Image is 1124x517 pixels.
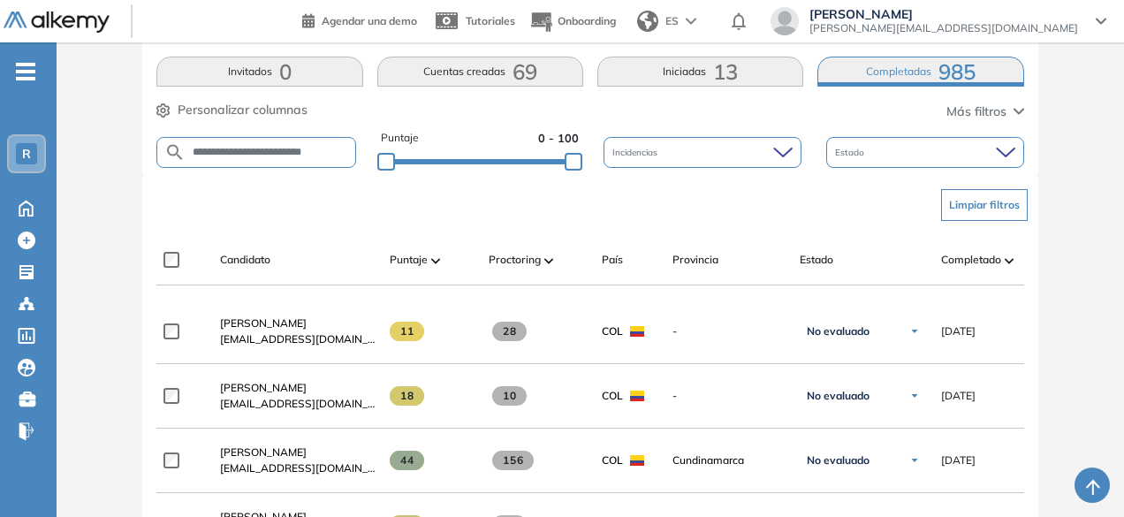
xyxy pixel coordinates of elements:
img: [missing "en.ARROW_ALT" translation] [431,258,440,263]
span: No evaluado [807,324,870,338]
span: 18 [390,386,424,406]
span: Estado [800,252,833,268]
span: 28 [492,322,527,341]
span: Agendar una demo [322,14,417,27]
img: [missing "en.ARROW_ALT" translation] [1005,258,1014,263]
span: [PERSON_NAME] [220,445,307,459]
a: [PERSON_NAME] [220,380,376,396]
img: Ícono de flecha [909,391,920,401]
span: Personalizar columnas [178,101,308,119]
span: ES [665,13,679,29]
span: 10 [492,386,527,406]
i: - [16,70,35,73]
span: [EMAIL_ADDRESS][DOMAIN_NAME] [220,331,376,347]
img: arrow [686,18,696,25]
img: COL [630,455,644,466]
span: [PERSON_NAME] [809,7,1078,21]
button: Más filtros [946,103,1024,121]
img: Logo [4,11,110,34]
span: [PERSON_NAME] [220,381,307,394]
span: COL [602,388,623,404]
span: [DATE] [941,388,976,404]
span: Completado [941,252,1001,268]
span: COL [602,452,623,468]
span: 156 [492,451,534,470]
span: 44 [390,451,424,470]
span: Proctoring [489,252,541,268]
button: Onboarding [529,3,616,41]
span: [PERSON_NAME] [220,316,307,330]
button: Completadas985 [817,57,1023,87]
button: Iniciadas13 [597,57,803,87]
img: SEARCH_ALT [164,141,186,163]
span: No evaluado [807,389,870,403]
span: Puntaje [381,130,419,147]
a: [PERSON_NAME] [220,316,376,331]
span: País [602,252,623,268]
span: Onboarding [558,14,616,27]
span: [EMAIL_ADDRESS][DOMAIN_NAME] [220,460,376,476]
span: No evaluado [807,453,870,468]
span: [PERSON_NAME][EMAIL_ADDRESS][DOMAIN_NAME] [809,21,1078,35]
span: 11 [390,322,424,341]
span: Cundinamarca [672,452,786,468]
span: [EMAIL_ADDRESS][DOMAIN_NAME] [220,396,376,412]
a: Agendar una demo [302,9,417,30]
span: [DATE] [941,323,976,339]
button: Personalizar columnas [156,101,308,119]
img: COL [630,326,644,337]
span: Tutoriales [466,14,515,27]
span: [DATE] [941,452,976,468]
button: Limpiar filtros [941,189,1028,221]
span: Estado [835,146,868,159]
img: Ícono de flecha [909,326,920,337]
span: Puntaje [390,252,428,268]
span: - [672,323,786,339]
span: Candidato [220,252,270,268]
img: [missing "en.ARROW_ALT" translation] [544,258,553,263]
span: Incidencias [612,146,661,159]
span: COL [602,323,623,339]
div: Estado [826,137,1024,168]
a: [PERSON_NAME] [220,445,376,460]
button: Invitados0 [156,57,362,87]
img: Ícono de flecha [909,455,920,466]
span: Más filtros [946,103,1006,121]
span: 0 - 100 [538,130,579,147]
span: - [672,388,786,404]
div: Incidencias [604,137,801,168]
img: COL [630,391,644,401]
span: R [22,147,31,161]
img: world [637,11,658,32]
span: Provincia [672,252,718,268]
button: Cuentas creadas69 [377,57,583,87]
